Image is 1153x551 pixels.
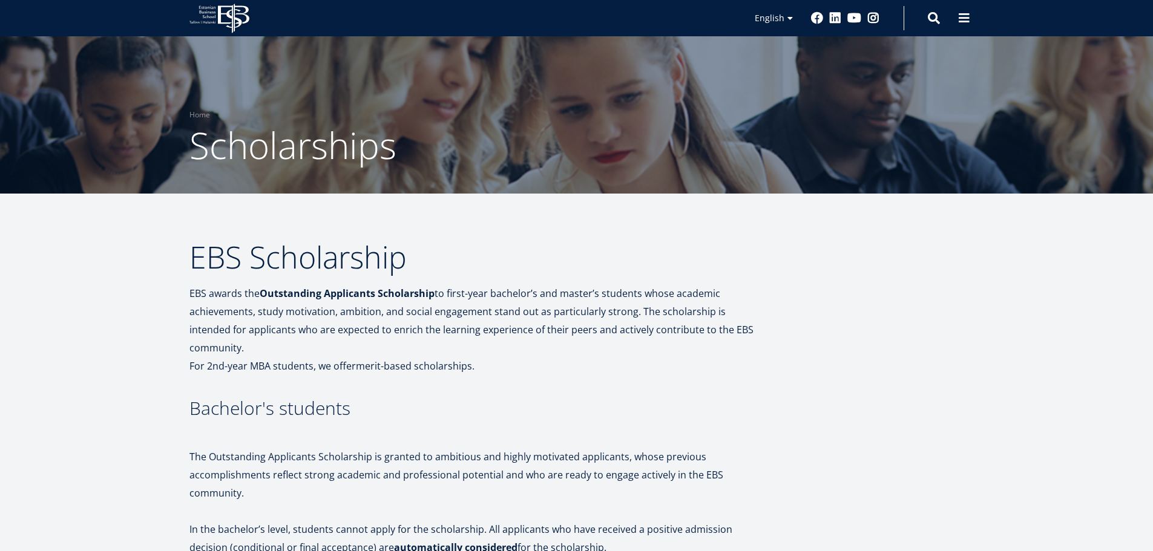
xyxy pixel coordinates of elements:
a: Home [189,109,210,121]
a: Linkedin [829,12,841,24]
a: Youtube [847,12,861,24]
i: merit-based scholarships. [356,359,475,373]
span: Scholarships [189,120,396,170]
p: The Outstanding Applicants Scholarship is granted to ambitious and highly motivated applicants, w... [189,448,764,502]
strong: Outstanding Applicants Scholarship [260,287,435,300]
h3: Bachelor's students [189,399,764,417]
a: Instagram [867,12,879,24]
h2: EBS Scholarship [189,242,764,272]
p: EBS awards the to first-year bachelor’s and master’s students whose academic achievements, study ... [189,284,764,375]
a: Facebook [811,12,823,24]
